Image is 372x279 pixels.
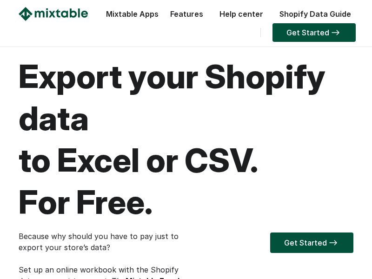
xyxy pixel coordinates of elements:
a: Get Started [272,23,356,42]
img: arrow-right.svg [329,30,342,35]
div: Mixtable Apps [101,7,159,26]
img: arrow-right.svg [327,240,339,246]
h1: Export your Shopify data to Excel or CSV. For Free. [19,56,353,223]
a: Features [166,9,208,19]
a: Help center [215,9,268,19]
a: Shopify Data Guide [275,9,356,19]
a: Get Started [270,232,353,253]
img: Mixtable logo [19,7,88,21]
